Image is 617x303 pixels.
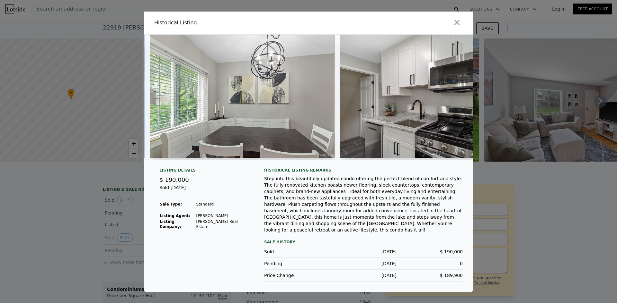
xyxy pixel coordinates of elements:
[150,35,335,158] img: Property Img
[440,273,463,278] span: $ 189,900
[264,272,330,279] div: Price Change
[264,168,463,173] div: Historical Listing remarks
[330,272,397,279] div: [DATE]
[196,219,249,230] td: [PERSON_NAME] Real Estate
[160,214,190,218] strong: Listing Agent:
[196,213,249,219] td: [PERSON_NAME]
[159,176,189,183] span: $ 190,000
[196,201,249,207] td: Standard
[264,260,330,267] div: Pending
[154,19,306,27] div: Historical Listing
[159,184,249,196] div: Sold [DATE]
[330,260,397,267] div: [DATE]
[160,219,181,229] strong: Listing Company:
[159,168,249,175] div: Listing Details
[264,175,463,233] div: Step into this beautifully updated condo offering the perfect blend of comfort and style. The ful...
[397,260,463,267] div: 0
[340,35,526,158] img: Property Img
[330,248,397,255] div: [DATE]
[160,202,182,206] strong: Sale Type:
[264,238,463,246] div: Sale History
[264,248,330,255] div: Sold
[440,249,463,254] span: $ 190,000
